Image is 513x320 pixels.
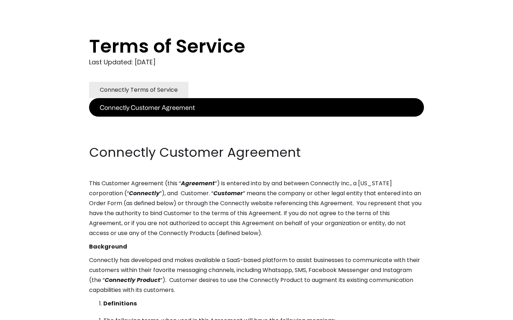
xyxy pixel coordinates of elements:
[14,308,43,318] ul: Language list
[89,242,127,251] strong: Background
[103,299,137,308] strong: Definitions
[100,102,195,112] div: Connectly Customer Agreement
[100,85,178,95] div: Connectly Terms of Service
[213,189,243,197] em: Customer
[129,189,160,197] em: Connectly
[89,255,424,295] p: Connectly has developed and makes available a SaaS-based platform to assist businesses to communi...
[89,144,424,161] h2: Connectly Customer Agreement
[89,36,395,57] h1: Terms of Service
[89,57,424,68] div: Last Updated: [DATE]
[89,178,424,238] p: This Customer Agreement (this “ ”) is entered into by and between Connectly Inc., a [US_STATE] co...
[89,117,424,127] p: ‍
[181,179,215,187] em: Agreement
[89,130,424,140] p: ‍
[7,307,43,318] aside: Language selected: English
[105,276,160,284] em: Connectly Product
